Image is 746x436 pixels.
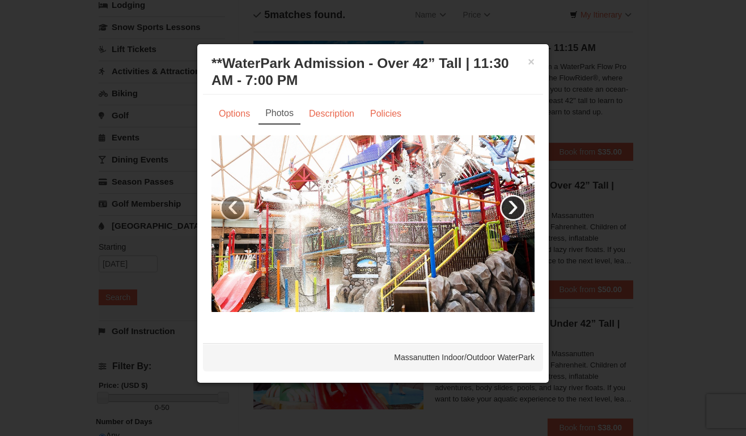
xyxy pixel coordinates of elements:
[500,195,526,221] a: ›
[211,103,257,125] a: Options
[203,343,543,371] div: Massanutten Indoor/Outdoor WaterPark
[528,56,535,67] button: ×
[302,103,362,125] a: Description
[363,103,409,125] a: Policies
[211,55,535,89] h3: **WaterPark Admission - Over 42” Tall | 11:30 AM - 7:00 PM
[220,195,246,221] a: ‹
[258,103,300,125] a: Photos
[211,135,535,312] img: 6619917-721-29226eb6.jpg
